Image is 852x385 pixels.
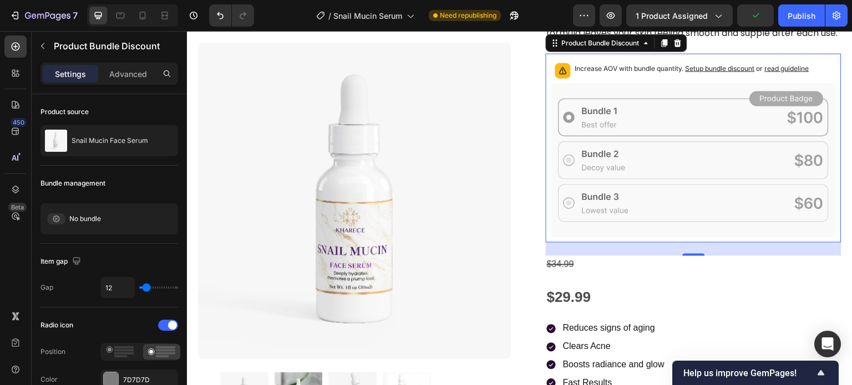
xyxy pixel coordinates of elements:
[683,368,814,378] span: Help us improve GemPages!
[40,347,65,357] div: Position
[568,33,622,41] span: or
[45,130,67,152] img: product feature img
[123,375,175,385] div: 7D7D7D
[187,31,852,385] iframe: Design area
[29,29,122,38] div: Domain: [DOMAIN_NAME]
[814,331,841,357] div: Open Intercom Messenger
[42,65,99,73] div: Domain Overview
[55,68,86,80] p: Settings
[388,32,622,43] p: Increase AOV with bundle quantity.
[101,278,134,297] input: Auto
[123,65,187,73] div: Keywords by Traffic
[40,107,89,117] div: Product source
[11,118,27,127] div: 450
[54,39,174,53] p: Product Bundle Discount
[578,33,622,41] span: read guideline
[359,256,655,277] div: $29.99
[40,178,105,188] div: Bundle management
[440,11,496,20] span: Need republishing
[328,10,331,22] span: /
[359,224,655,243] div: $34.99
[109,68,147,80] p: Advanced
[110,64,119,73] img: tab_keywords_by_traffic_grey.svg
[69,214,101,224] span: No bundle
[73,9,78,22] p: 7
[40,320,73,330] div: Radio icon
[626,4,733,27] button: 1 product assigned
[683,366,828,379] button: Show survey - Help us improve GemPages!
[40,283,53,292] div: Gap
[8,203,27,212] div: Beta
[788,10,815,22] div: Publish
[40,374,58,384] div: Color
[376,328,478,340] p: Boosts radiance and glow
[373,7,455,17] div: Product Bundle Discount
[72,137,148,145] p: Snail Mucin Face Serum
[333,10,402,22] span: Snail Mucin Serum
[376,291,478,303] p: Reduces signs of aging
[778,4,825,27] button: Publish
[40,254,83,269] div: Item gap
[499,33,568,41] span: Setup bundle discount
[376,346,478,358] p: Fast Results
[31,18,54,27] div: v 4.0.25
[18,29,27,38] img: website_grey.svg
[18,18,27,27] img: logo_orange.svg
[376,310,478,321] p: Clears Acne
[209,4,254,27] div: Undo/Redo
[30,64,39,73] img: tab_domain_overview_orange.svg
[636,10,708,22] span: 1 product assigned
[4,4,83,27] button: 7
